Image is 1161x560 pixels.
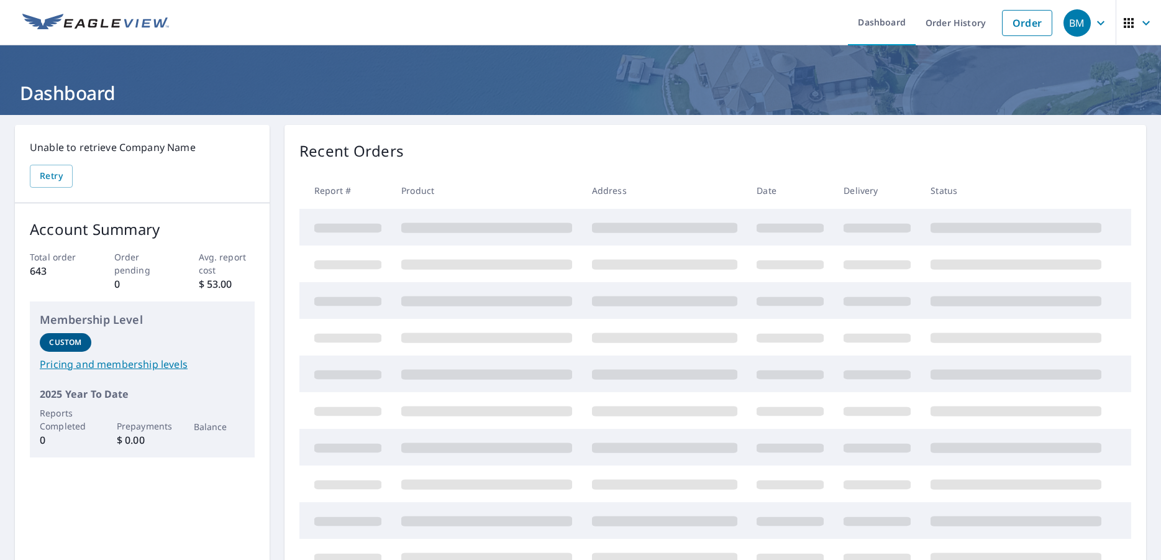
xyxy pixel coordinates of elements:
a: Order [1002,10,1052,36]
p: $ 0.00 [117,433,168,448]
th: Product [391,172,582,209]
p: $ 53.00 [199,277,255,291]
th: Report # [299,172,391,209]
p: Balance [194,420,245,433]
img: EV Logo [22,14,169,32]
h1: Dashboard [15,80,1146,106]
span: Retry [40,168,63,184]
p: 0 [114,277,171,291]
p: Membership Level [40,311,245,328]
p: Unable to retrieve Company Name [30,140,255,155]
p: Total order [30,250,86,264]
th: Delivery [834,172,921,209]
p: Prepayments [117,420,168,433]
th: Status [921,172,1111,209]
p: 0 [40,433,91,448]
a: Pricing and membership levels [40,357,245,372]
th: Date [747,172,834,209]
p: Avg. report cost [199,250,255,277]
p: 2025 Year To Date [40,387,245,402]
p: Recent Orders [299,140,404,162]
p: Account Summary [30,218,255,241]
div: BM [1063,9,1091,37]
th: Address [582,172,747,209]
p: 643 [30,264,86,278]
p: Reports Completed [40,406,91,433]
p: Order pending [114,250,171,277]
p: Custom [49,337,81,348]
button: Retry [30,165,73,188]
